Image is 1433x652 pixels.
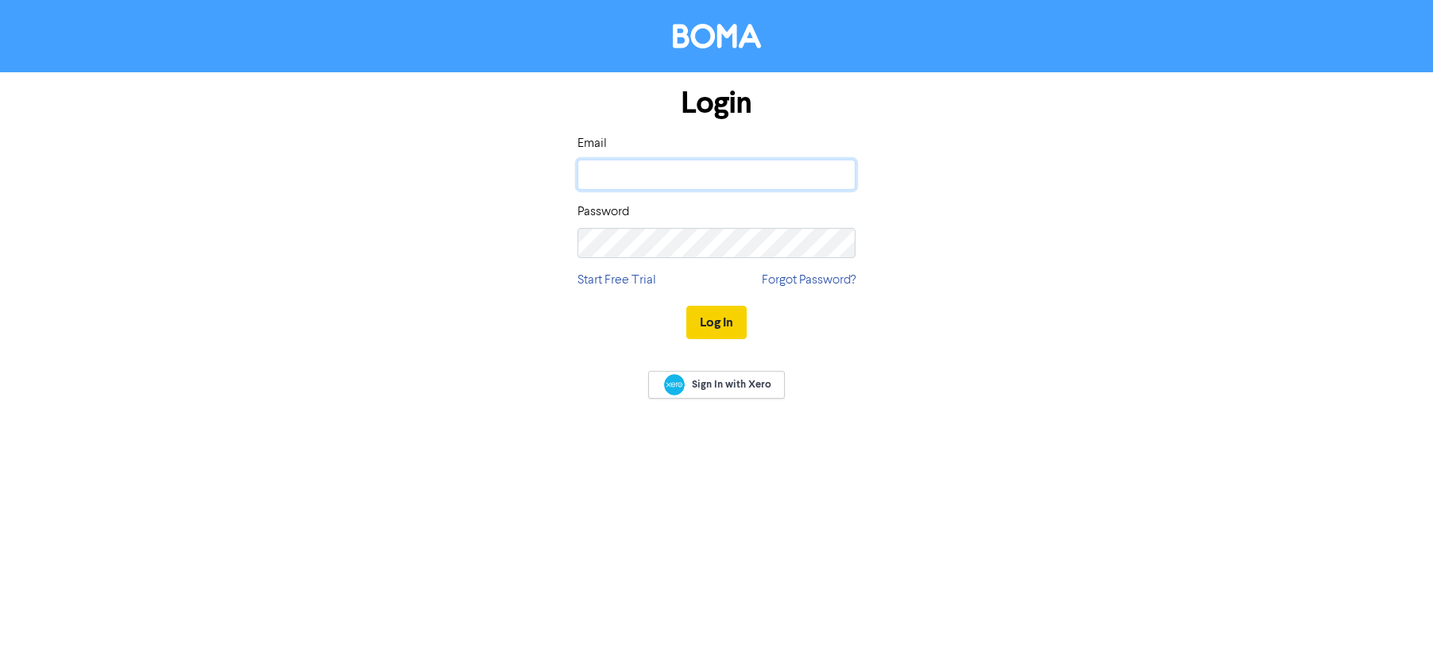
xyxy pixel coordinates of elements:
label: Email [577,134,607,153]
button: Log In [686,306,747,339]
span: Sign In with Xero [692,377,771,392]
a: Start Free Trial [577,271,656,290]
label: Password [577,203,629,222]
a: Forgot Password? [762,271,856,290]
h1: Login [577,85,856,122]
img: Xero logo [664,374,685,395]
img: BOMA Logo [673,24,761,48]
a: Sign In with Xero [648,371,785,399]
